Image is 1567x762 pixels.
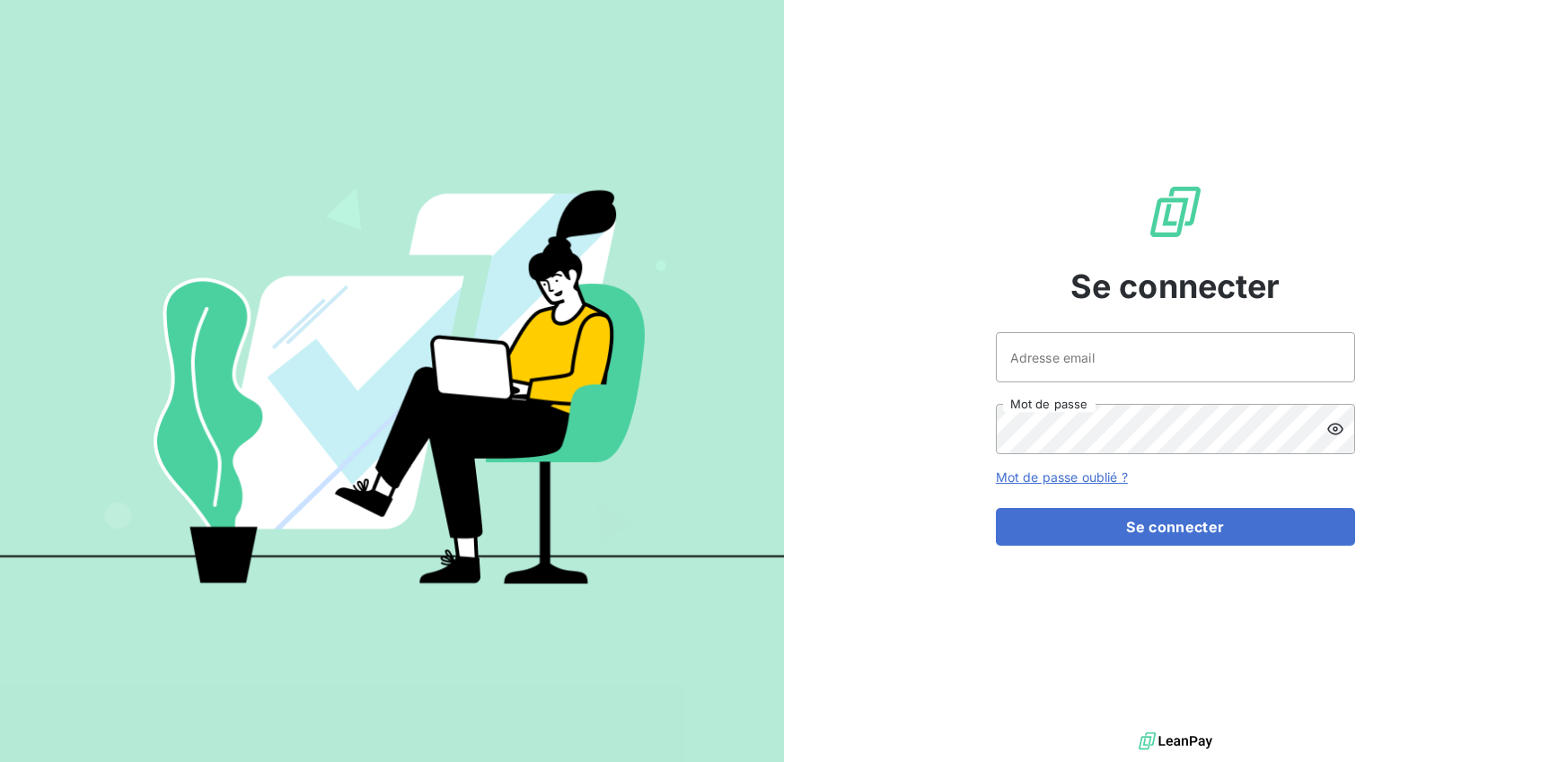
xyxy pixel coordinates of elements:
[1139,728,1212,755] img: logo
[1070,262,1281,311] span: Se connecter
[996,332,1355,382] input: placeholder
[996,508,1355,546] button: Se connecter
[996,469,1128,485] a: Mot de passe oublié ?
[1147,183,1204,241] img: Logo LeanPay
